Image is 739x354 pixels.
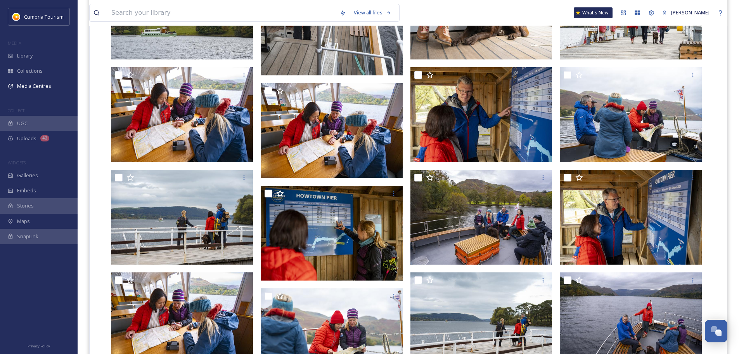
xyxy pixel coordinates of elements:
[107,4,336,21] input: Search your library
[574,7,613,18] a: What's New
[111,67,253,162] img: 20241015_PaulMitchell_CUMBRIATOURISM_Ullswater Steamers_-120.jpg
[17,172,38,179] span: Galleries
[8,108,24,113] span: COLLECT
[410,170,552,265] img: 20241015_PaulMitchell_CUMBRIATOURISM_Ullswater Steamers_-102.jpg
[12,13,20,21] img: images.jpg
[28,341,50,350] a: Privacy Policy
[705,320,727,342] button: Open Chat
[40,135,49,141] div: 42
[17,135,36,142] span: Uploads
[17,67,43,75] span: Collections
[17,52,33,59] span: Library
[28,344,50,349] span: Privacy Policy
[17,82,51,90] span: Media Centres
[671,9,710,16] span: [PERSON_NAME]
[350,5,395,20] a: View all files
[17,187,36,194] span: Embeds
[17,233,38,240] span: SnapLink
[17,202,34,209] span: Stories
[17,218,30,225] span: Maps
[8,40,21,46] span: MEDIA
[261,186,403,281] img: 20241015_PaulMitchell_CUMBRIATOURISM_Ullswater Steamers_-87.jpg
[658,5,713,20] a: [PERSON_NAME]
[8,160,26,166] span: WIDGETS
[410,67,552,162] img: 20241015_PaulMitchell_CUMBRIATOURISM_Ullswater Steamers_-89.jpg
[111,170,253,265] img: 20241015_PaulMitchell_CUMBRIATOURISM_Ullswater Steamers_-93.jpg
[24,13,64,20] span: Cumbria Tourism
[560,170,702,265] img: 20241015_PaulMitchell_CUMBRIATOURISM_Ullswater Steamers_-88.jpg
[261,83,403,178] img: 20241015_PaulMitchell_CUMBRIATOURISM_Ullswater Steamers_-118.jpg
[17,120,28,127] span: UGC
[560,67,702,162] img: 20241015_PaulMitchell_CUMBRIATOURISM_Ullswater Steamers_-116.jpg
